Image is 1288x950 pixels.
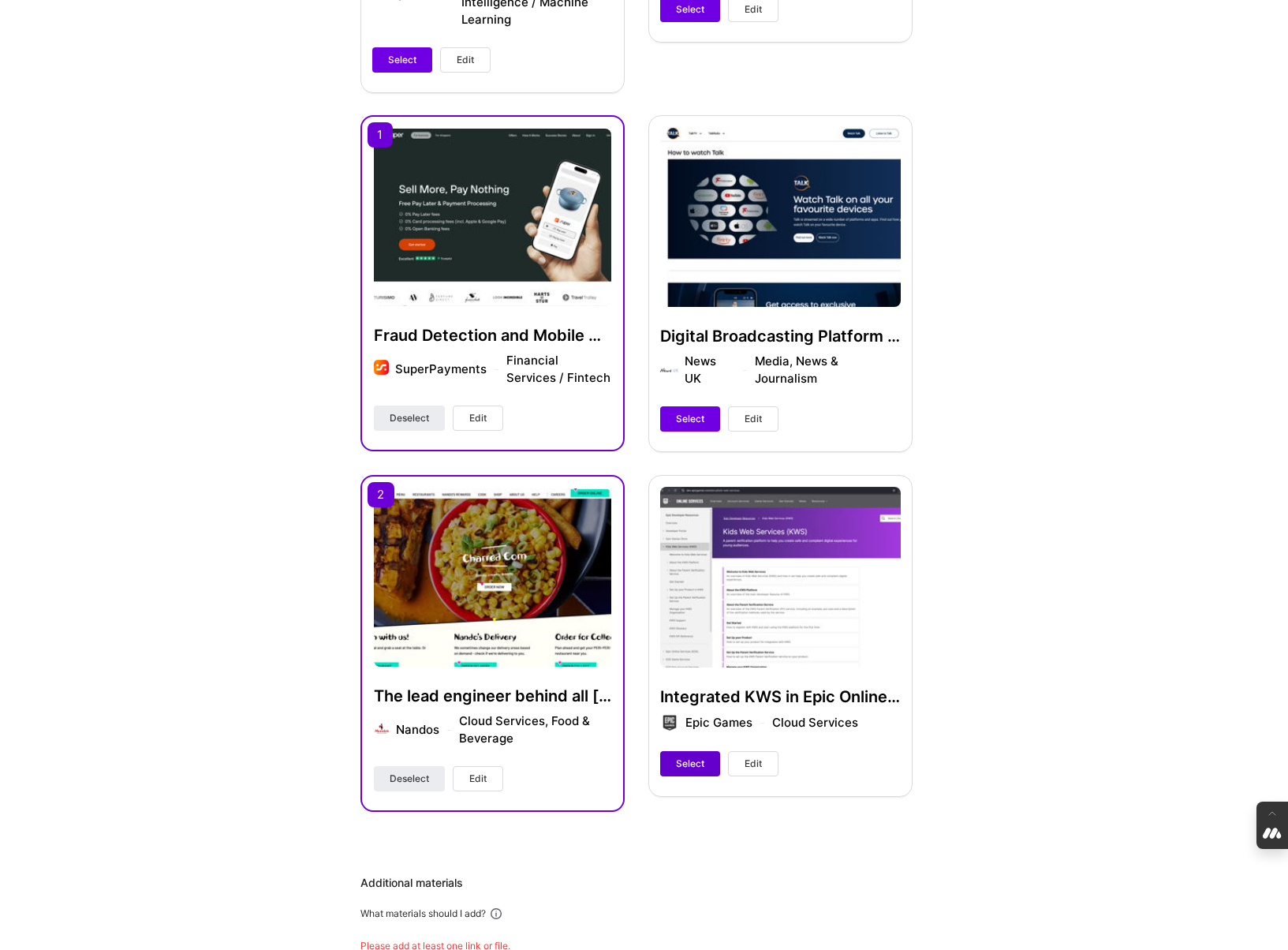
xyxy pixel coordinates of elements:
span: Edit [745,757,762,771]
span: Deselect [390,772,429,786]
span: Select [388,53,416,67]
button: Select [372,47,432,73]
button: Deselect [374,406,445,431]
span: Edit [457,53,474,67]
button: Edit [728,751,778,776]
button: Deselect [374,766,445,791]
i: icon Info [489,907,503,921]
div: SuperPayments Financial Services / Fintech [395,352,611,387]
span: Edit [745,2,762,17]
img: Company logo [374,720,390,737]
button: Edit [440,47,491,73]
img: divider [495,369,498,370]
div: Additional materials [360,875,913,891]
img: The lead engineer behind all Nando's customer facing tech, website, payments, orders and delivery [374,488,611,667]
span: Edit [745,412,762,426]
span: Select [676,757,704,771]
span: Select [676,412,704,426]
h4: Fraud Detection and Mobile App Development [374,325,611,346]
img: divider [447,730,451,731]
img: Fraud Detection and Mobile App Development [374,129,611,307]
button: Select [660,406,720,432]
button: Edit [453,766,503,791]
button: Edit [728,406,778,432]
button: Select [660,751,720,776]
img: Company logo [374,360,389,375]
div: What materials should I add? [360,907,486,920]
h4: The lead engineer behind all [PERSON_NAME]'s customer facing tech, website, payments, orders and ... [374,686,611,706]
span: Select [676,2,704,17]
div: Nandos Cloud Services, Food & Beverage [396,712,611,747]
button: Edit [453,406,503,431]
span: Edit [469,772,487,786]
span: Edit [469,411,487,425]
span: Deselect [390,411,429,425]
